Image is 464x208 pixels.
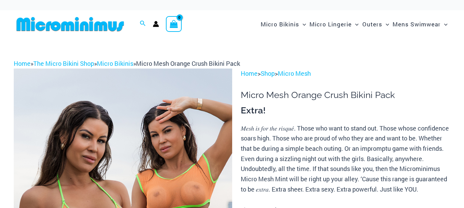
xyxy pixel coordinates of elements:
h1: Micro Mesh Orange Crush Bikini Pack [241,90,450,100]
span: Menu Toggle [299,15,306,33]
a: Mens SwimwearMenu ToggleMenu Toggle [391,14,449,35]
a: View Shopping Cart, empty [166,16,182,32]
p: 𝑀𝑒𝑠ℎ 𝑖𝑠 𝑓𝑜𝑟 𝑡ℎ𝑒 𝑟𝑖𝑠𝑞𝑢𝑒́. Those who want to stand out. Those whose confidence soars high. Those wh... [241,123,450,195]
a: Shop [261,69,275,77]
span: Micro Lingerie [309,15,352,33]
span: Menu Toggle [382,15,389,33]
a: Micro BikinisMenu ToggleMenu Toggle [259,14,308,35]
span: Outers [362,15,382,33]
h3: Extra! [241,105,450,117]
a: Home [241,69,258,77]
a: Micro LingerieMenu ToggleMenu Toggle [308,14,360,35]
span: Menu Toggle [441,15,448,33]
img: MM SHOP LOGO FLAT [14,16,127,32]
p: > > [241,69,450,79]
a: Micro Bikinis [97,59,133,68]
nav: Site Navigation [258,13,450,36]
a: Search icon link [140,20,146,28]
span: Micro Mesh Orange Crush Bikini Pack [136,59,240,68]
a: Micro Mesh [278,69,311,77]
a: Account icon link [153,21,159,27]
span: Menu Toggle [352,15,359,33]
span: » » » [14,59,240,68]
span: Mens Swimwear [393,15,441,33]
a: The Micro Bikini Shop [33,59,94,68]
a: OutersMenu ToggleMenu Toggle [361,14,391,35]
a: Home [14,59,31,68]
span: Micro Bikinis [261,15,299,33]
